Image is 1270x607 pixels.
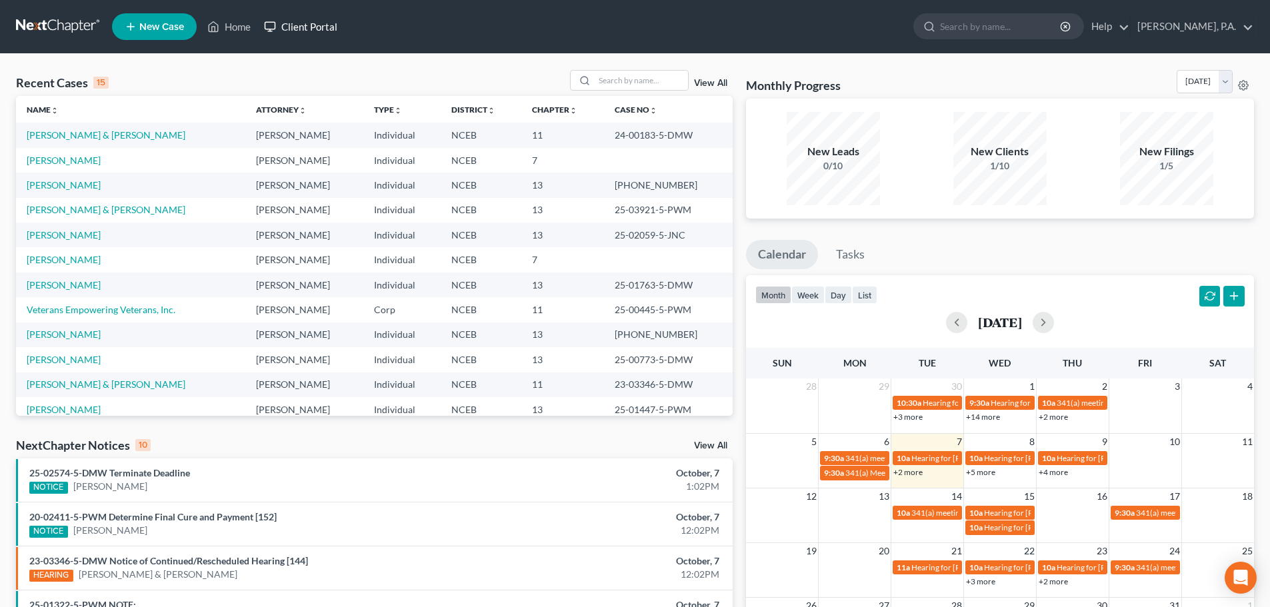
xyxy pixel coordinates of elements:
[245,198,363,223] td: [PERSON_NAME]
[441,123,521,147] td: NCEB
[805,488,818,504] span: 12
[498,568,719,581] div: 12:02PM
[1225,562,1257,594] div: Open Intercom Messenger
[897,398,921,408] span: 10:30a
[1057,398,1225,408] span: 341(a) meeting for [PERSON_NAME] Farms, LLC
[441,198,521,223] td: NCEB
[374,105,402,115] a: Typeunfold_more
[27,378,185,390] a: [PERSON_NAME] & [PERSON_NAME]
[969,562,983,572] span: 10a
[845,453,1045,463] span: 341(a) meeting for [PERSON_NAME] & [PERSON_NAME]
[441,148,521,173] td: NCEB
[824,468,844,478] span: 9:30a
[989,357,1011,368] span: Wed
[694,441,727,450] a: View All
[27,354,101,365] a: [PERSON_NAME]
[1168,434,1181,450] span: 10
[950,543,963,559] span: 21
[16,437,151,453] div: NextChapter Notices
[649,107,657,115] i: unfold_more
[441,273,521,297] td: NCEB
[16,75,109,91] div: Recent Cases
[487,107,495,115] i: unfold_more
[1246,378,1254,394] span: 4
[940,14,1062,39] input: Search by name...
[604,347,733,372] td: 25-00773-5-DMW
[363,297,441,322] td: Corp
[451,105,495,115] a: Districtunfold_more
[498,524,719,537] div: 12:02PM
[969,398,989,408] span: 9:30a
[51,107,59,115] i: unfold_more
[27,304,175,315] a: Veterans Empowering Veterans, Inc.
[27,404,101,415] a: [PERSON_NAME]
[991,398,1095,408] span: Hearing for [PERSON_NAME]
[27,229,101,241] a: [PERSON_NAME]
[1063,357,1082,368] span: Thu
[245,322,363,347] td: [PERSON_NAME]
[245,223,363,247] td: [PERSON_NAME]
[604,173,733,197] td: [PHONE_NUMBER]
[521,297,604,322] td: 11
[29,482,68,494] div: NOTICE
[694,79,727,88] a: View All
[135,439,151,451] div: 10
[1042,398,1055,408] span: 10a
[877,488,891,504] span: 13
[29,467,190,478] a: 25-02574-5-DMW Terminate Deadline
[824,453,844,463] span: 9:30a
[521,273,604,297] td: 13
[810,434,818,450] span: 5
[919,357,936,368] span: Tue
[1042,453,1055,463] span: 10a
[1241,434,1254,450] span: 11
[950,488,963,504] span: 14
[245,148,363,173] td: [PERSON_NAME]
[824,240,877,269] a: Tasks
[441,247,521,272] td: NCEB
[1095,488,1109,504] span: 16
[245,297,363,322] td: [PERSON_NAME]
[805,378,818,394] span: 28
[852,286,877,304] button: list
[604,223,733,247] td: 25-02059-5-JNC
[1209,357,1226,368] span: Sat
[1039,576,1068,586] a: +2 more
[521,347,604,372] td: 13
[498,480,719,493] div: 1:02PM
[245,247,363,272] td: [PERSON_NAME]
[984,508,1088,518] span: Hearing for [PERSON_NAME]
[984,562,1088,572] span: Hearing for [PERSON_NAME]
[441,173,521,197] td: NCEB
[950,378,963,394] span: 30
[604,322,733,347] td: [PHONE_NUMBER]
[27,179,101,191] a: [PERSON_NAME]
[441,297,521,322] td: NCEB
[245,397,363,422] td: [PERSON_NAME]
[604,123,733,147] td: 24-00183-5-DMW
[877,543,891,559] span: 20
[363,347,441,372] td: Individual
[604,273,733,297] td: 25-01763-5-DMW
[1138,357,1152,368] span: Fri
[1039,467,1068,477] a: +4 more
[1120,159,1213,173] div: 1/5
[27,129,185,141] a: [PERSON_NAME] & [PERSON_NAME]
[363,273,441,297] td: Individual
[73,480,147,493] a: [PERSON_NAME]
[498,466,719,480] div: October, 7
[569,107,577,115] i: unfold_more
[893,467,923,477] a: +2 more
[257,15,344,39] a: Client Portal
[363,223,441,247] td: Individual
[1115,562,1135,572] span: 9:30a
[984,522,1088,532] span: Hearing for [PERSON_NAME]
[923,398,963,408] span: Hearing for
[394,107,402,115] i: unfold_more
[27,155,101,166] a: [PERSON_NAME]
[1101,434,1109,450] span: 9
[1057,453,1161,463] span: Hearing for [PERSON_NAME]
[966,467,995,477] a: +5 more
[498,554,719,568] div: October, 7
[755,286,791,304] button: month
